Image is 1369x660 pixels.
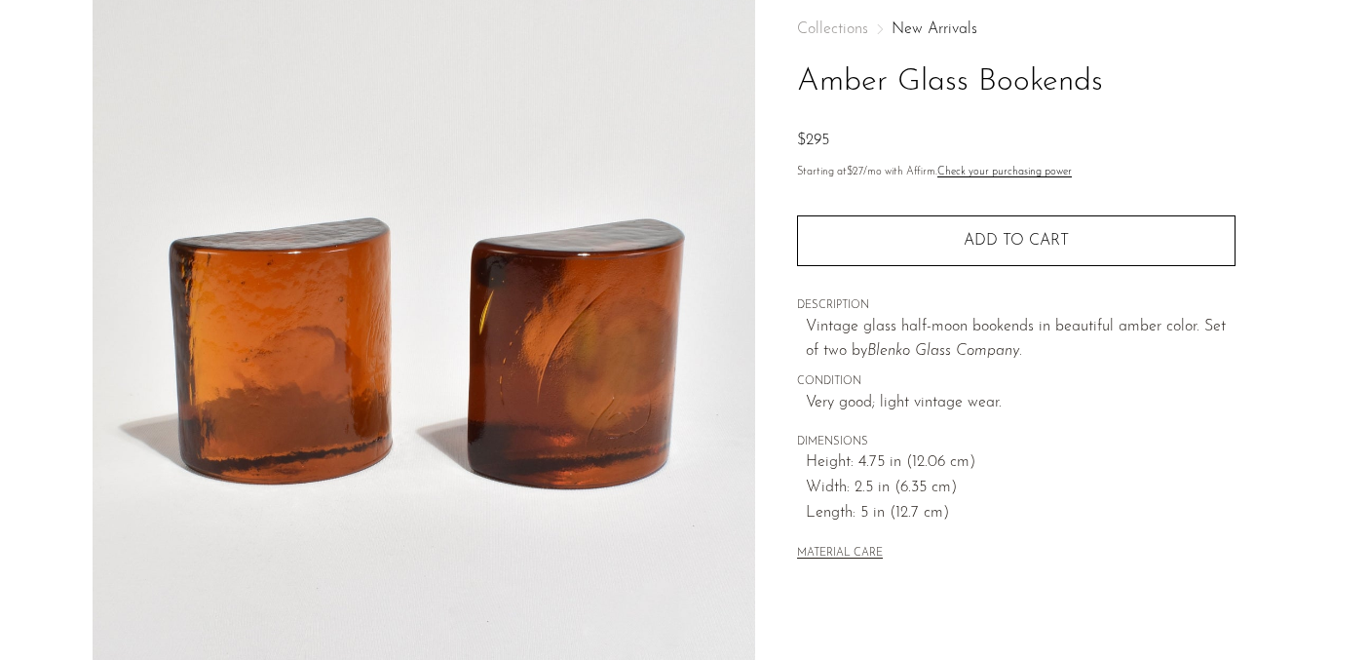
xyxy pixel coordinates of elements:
[797,21,1236,37] nav: Breadcrumbs
[797,164,1236,181] p: Starting at /mo with Affirm.
[806,501,1236,526] span: Length: 5 in (12.7 cm)
[797,297,1236,315] span: DESCRIPTION
[806,450,1236,476] span: Height: 4.75 in (12.06 cm)
[797,58,1236,107] h1: Amber Glass Bookends
[806,319,1226,360] span: Vintage glass half-moon bookends in beautiful amber color. Set of two by
[867,343,1022,359] em: Blenko Glass Company.
[797,215,1236,266] button: Add to cart
[847,167,863,177] span: $27
[797,21,868,37] span: Collections
[806,391,1236,416] span: Very good; light vintage wear.
[797,133,829,148] span: $295
[797,434,1236,451] span: DIMENSIONS
[937,167,1072,177] a: Check your purchasing power - Learn more about Affirm Financing (opens in modal)
[892,21,977,37] a: New Arrivals
[964,232,1069,251] span: Add to cart
[797,547,883,562] button: MATERIAL CARE
[806,476,1236,501] span: Width: 2.5 in (6.35 cm)
[797,373,1236,391] span: CONDITION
